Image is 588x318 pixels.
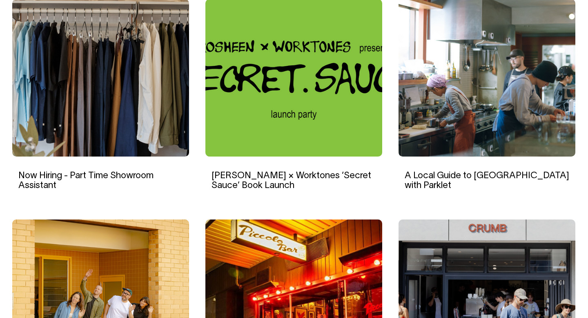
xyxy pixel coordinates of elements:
a: Now Hiring - Part Time Showroom Assistant [18,172,154,190]
a: [PERSON_NAME] × Worktones ‘Secret Sauce’ Book Launch [212,172,371,190]
a: A Local Guide to [GEOGRAPHIC_DATA] with Parklet [405,172,569,190]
